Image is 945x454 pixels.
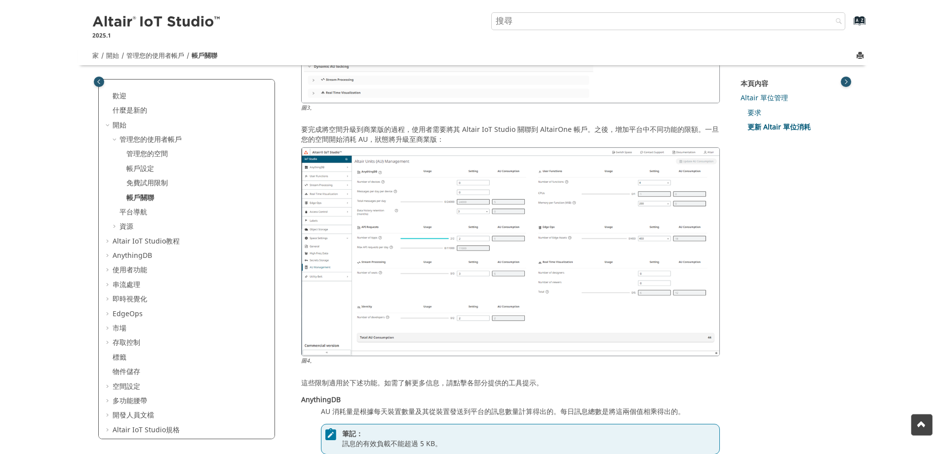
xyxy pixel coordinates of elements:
button: 列印此頁 [857,49,865,63]
font: 。 [310,357,315,365]
ul: 目錄 [105,91,269,450]
font: 空間設定 [113,381,140,392]
a: Altair IoT Studio規格 [113,425,180,435]
span: 擴張 空間設定 [105,382,113,392]
a: 帳戶關聯 [192,51,217,60]
a: 市場 [113,323,126,333]
span: 擴張 AnythingDB [105,251,113,261]
a: 開始 [106,51,119,60]
font: 4 [307,357,310,365]
a: 管理您的空間 [126,149,168,159]
span: 坍塌 開始 [105,121,113,130]
a: 家 [92,51,99,60]
a: 開發人員文檔 [113,410,154,420]
button: 切換主題目錄 [841,77,851,87]
span: 擴張 EdgeOps [105,309,113,319]
a: 要求 [748,108,761,118]
a: 管理您的使用者帳戶 [126,51,184,60]
a: 串流處理 [113,280,140,290]
a: EdgeOps [113,309,143,319]
a: 更新 Altair 單位消耗 [748,122,811,132]
a: 免費試用限制 [126,178,168,188]
span: 擴張 使用者功能 [105,265,113,275]
input: 搜尋查詢 [491,12,846,30]
a: 物件儲存 [113,367,140,377]
span: 坍塌 管理您的使用者帳戶 [112,135,119,145]
font: 這些限制適用於下述功能。如需了解更多信息，請點擊各部分提供的工具提示。 [301,378,543,388]
font: 2025.1 [92,31,111,40]
a: 管理您的使用者帳戶 [119,134,182,145]
span: 擴張 存取控制 [105,338,113,348]
font: 3 [307,104,310,112]
a: 即時視覺化 [113,294,147,304]
font: 筆記： [342,429,363,439]
button: 切換發佈內容表 [94,77,104,87]
font: Altair IoT Studio [113,236,166,247]
a: Altair 單位管理 [741,93,788,103]
span: 擴張 即時視覺化 [105,294,113,304]
font: 圖 [301,104,307,112]
font: 要完成將空間升級到商業版的過程，使用者需要將其 Altair IoT Studio 關聯到 AltairOne 帳戶。之後，增加平台中不同功能的限額。一旦您的空間開始消耗 AU，狀態將升級至商業版： [301,124,719,145]
font: Altair IoT Studio [113,425,166,435]
font: 。 [310,104,315,112]
a: 開始 [113,120,126,130]
a: Altair IoT Studio教程 [113,236,180,247]
span: 擴張 Altair IoT Studio教程 [105,237,113,247]
font: 什麼是新的 [113,105,147,116]
a: 帳戶關聯 [126,193,154,203]
span: 擴張 市場 [105,324,113,333]
font: 圖 [301,357,307,365]
span: 擴張 串流處理 [105,280,113,290]
a: 資源 [119,221,133,232]
a: 存取控制 [113,337,140,348]
font: AU 消耗量是根據每天裝置數量及其從裝置發送到平台的訊息數量計算得出的。每日訊息總數是將這兩個值相乘得出的。 [321,407,685,417]
a: AnythingDB [113,250,152,261]
span: 擴張 資源 [112,222,119,232]
span: 擴張 開發人員文檔 [105,411,113,420]
font: 本頁內容 [741,79,768,89]
font: 訊息的有效負載不能超過 5 KB。 [342,439,442,449]
nav: 工具 [78,42,867,65]
font: 規格 [166,425,180,435]
font: 使用者 [113,265,133,275]
a: 多功能腰帶 [113,396,147,406]
img: altair_units_mgmt_commercial.png [301,147,720,356]
font: 教程 [166,236,180,247]
a: 標籤 [113,352,126,363]
a: 使用者功能 [113,265,147,275]
a: 平台導航 [119,207,147,217]
a: 歡迎 [113,91,126,101]
span: 擴張 多功能腰帶 [105,396,113,406]
font: AnythingDB [301,395,341,405]
font: 功能 [133,265,147,275]
a: 帳戶設定 [126,164,154,174]
span: 擴張 Altair IoT Studio規格 [105,425,113,435]
img: Altair 物聯網工作室 [92,14,222,30]
a: 前往索引術語頁面 [838,20,860,31]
